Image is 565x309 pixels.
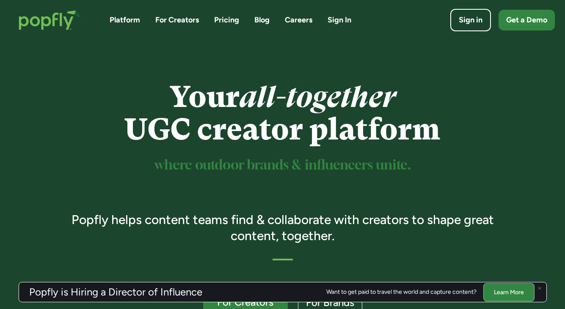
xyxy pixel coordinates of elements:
a: Sign in [450,9,491,31]
a: Careers [285,15,312,25]
a: home [10,2,89,38]
a: Blog [254,15,270,25]
div: Get a Demo [506,15,547,25]
h3: Popfly helps content teams find & collaborate with creators to shape great content, together. [59,212,506,243]
a: Pricing [214,15,239,25]
div: Sign in [459,15,482,25]
a: Platform [110,15,140,25]
h3: Popfly is Hiring a Director of Influence [29,287,202,297]
a: For Creators [155,15,199,25]
a: Learn More [483,283,535,301]
em: all-together [240,80,396,114]
sup: where outdoor brands & influencers unite. [154,159,411,172]
a: Get a Demo [499,10,555,30]
a: Sign In [328,15,351,25]
div: Want to get paid to travel the world and capture content? [326,289,477,295]
h1: Your UGC creator platform [59,81,506,146]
